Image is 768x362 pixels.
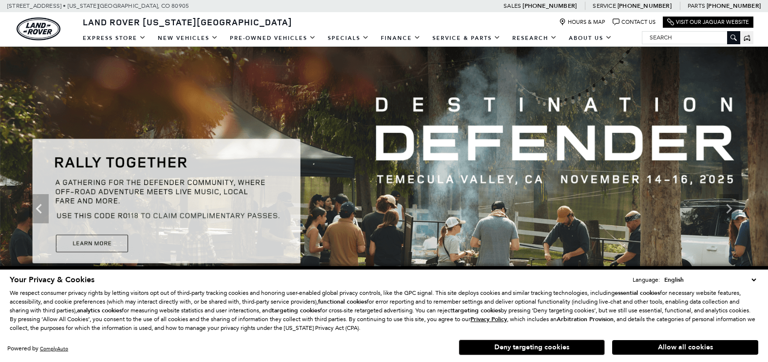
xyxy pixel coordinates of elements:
span: Your Privacy & Cookies [10,274,94,285]
a: Finance [375,30,427,47]
strong: analytics cookies [77,307,122,314]
input: Search [642,32,740,43]
a: [PHONE_NUMBER] [523,2,577,10]
span: Parts [688,2,705,9]
button: Deny targeting cookies [459,340,605,355]
a: Research [506,30,563,47]
a: [PHONE_NUMBER] [707,2,761,10]
a: Visit Our Jaguar Website [667,18,749,26]
a: ComplyAuto [40,345,68,352]
img: Land Rover [17,18,60,40]
a: EXPRESS STORE [77,30,152,47]
a: New Vehicles [152,30,224,47]
strong: functional cookies [318,298,367,306]
strong: targeting cookies [272,307,320,314]
span: Sales [504,2,521,9]
span: Land Rover [US_STATE][GEOGRAPHIC_DATA] [83,16,292,28]
a: Contact Us [613,18,656,26]
a: [PHONE_NUMBER] [618,2,672,10]
strong: Arbitration Provision [557,315,614,323]
p: We respect consumer privacy rights by letting visitors opt out of third-party tracking cookies an... [10,289,758,332]
div: Previous [29,194,49,223]
a: land-rover [17,18,60,40]
a: Privacy Policy [470,316,507,323]
button: Allow all cookies [612,340,758,355]
a: About Us [563,30,618,47]
nav: Main Navigation [77,30,618,47]
span: Service [593,2,616,9]
div: Powered by [7,345,68,352]
a: Pre-Owned Vehicles [224,30,322,47]
a: Service & Parts [427,30,506,47]
strong: essential cookies [615,289,660,297]
strong: targeting cookies [452,307,501,314]
div: Language: [633,277,660,283]
div: Next [719,194,739,223]
a: [STREET_ADDRESS] • [US_STATE][GEOGRAPHIC_DATA], CO 80905 [7,2,189,9]
a: Specials [322,30,375,47]
select: Language Select [662,275,758,285]
a: Hours & Map [559,18,605,26]
a: Land Rover [US_STATE][GEOGRAPHIC_DATA] [77,16,298,28]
